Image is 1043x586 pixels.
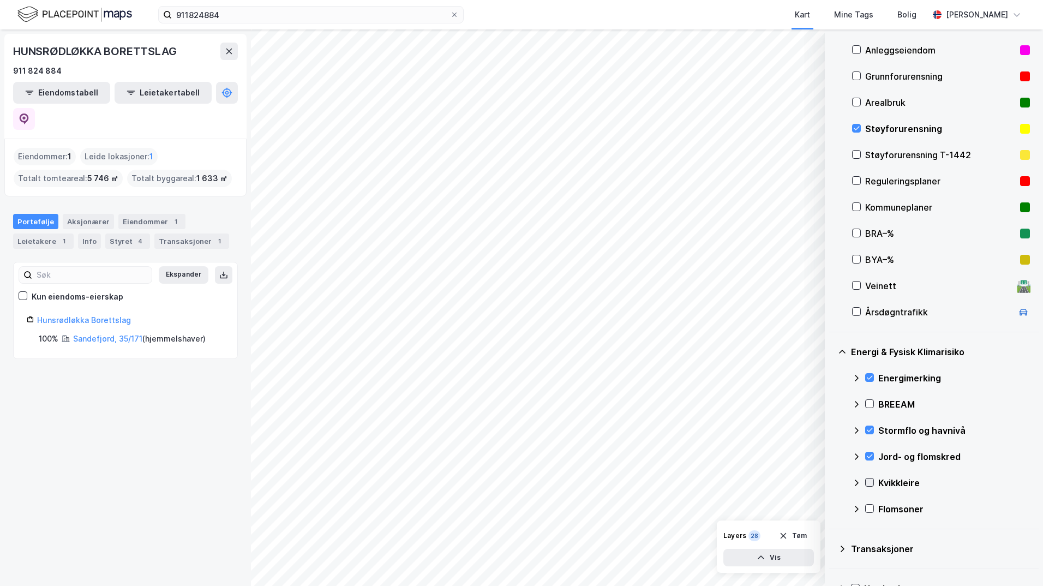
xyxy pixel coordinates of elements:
[13,64,62,77] div: 911 824 884
[105,234,150,249] div: Styret
[772,527,814,545] button: Tøm
[68,150,71,163] span: 1
[946,8,1008,21] div: [PERSON_NAME]
[214,236,225,247] div: 1
[135,236,146,247] div: 4
[897,8,916,21] div: Bolig
[159,266,208,284] button: Ekspander
[834,8,873,21] div: Mine Tags
[127,170,232,187] div: Totalt byggareal :
[63,214,114,229] div: Aksjonærer
[118,214,185,229] div: Eiendommer
[196,172,227,185] span: 1 633 ㎡
[865,148,1016,162] div: Støyforurensning T-1442
[988,534,1043,586] iframe: Chat Widget
[37,315,131,325] a: Hunsrødløkka Borettslag
[14,170,123,187] div: Totalt tomteareal :
[17,5,132,24] img: logo.f888ab2527a4732fd821a326f86c7f29.svg
[149,150,153,163] span: 1
[878,476,1030,489] div: Kvikkleire
[878,424,1030,437] div: Stormflo og havnivå
[170,216,181,227] div: 1
[13,82,110,104] button: Eiendomstabell
[795,8,810,21] div: Kart
[878,372,1030,385] div: Energimerking
[865,227,1016,240] div: BRA–%
[723,549,814,566] button: Vis
[32,290,123,303] div: Kun eiendoms-eierskap
[851,542,1030,555] div: Transaksjoner
[851,345,1030,358] div: Energi & Fysisk Klimarisiko
[73,334,142,343] a: Sandefjord, 35/171
[865,96,1016,109] div: Arealbruk
[865,175,1016,188] div: Reguleringsplaner
[78,234,101,249] div: Info
[1016,279,1031,293] div: 🛣️
[80,148,158,165] div: Leide lokasjoner :
[13,214,58,229] div: Portefølje
[39,332,58,345] div: 100%
[73,332,206,345] div: ( hjemmelshaver )
[865,44,1016,57] div: Anleggseiendom
[13,43,178,60] div: HUNSRØDLØKKA BORETTSLAG
[748,530,760,541] div: 28
[865,70,1016,83] div: Grunnforurensning
[32,267,152,283] input: Søk
[58,236,69,247] div: 1
[172,7,450,23] input: Søk på adresse, matrikkel, gårdeiere, leietakere eller personer
[865,306,1012,319] div: Årsdøgntrafikk
[865,201,1016,214] div: Kommuneplaner
[878,398,1030,411] div: BREEAM
[13,234,74,249] div: Leietakere
[865,122,1016,135] div: Støyforurensning
[723,531,746,540] div: Layers
[865,279,1012,292] div: Veinett
[14,148,76,165] div: Eiendommer :
[865,253,1016,266] div: BYA–%
[878,503,1030,516] div: Flomsoner
[115,82,212,104] button: Leietakertabell
[154,234,229,249] div: Transaksjoner
[878,450,1030,463] div: Jord- og flomskred
[87,172,118,185] span: 5 746 ㎡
